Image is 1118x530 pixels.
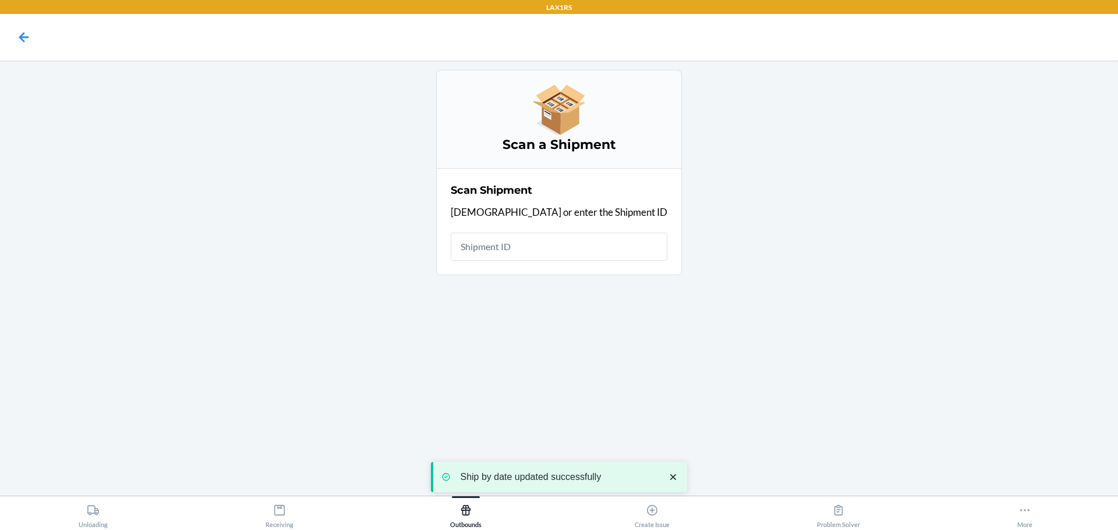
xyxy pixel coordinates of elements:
[451,233,667,261] input: Shipment ID
[186,496,373,528] button: Receiving
[667,471,679,483] svg: close toast
[266,499,293,528] div: Receiving
[373,496,559,528] button: Outbounds
[1017,499,1032,528] div: More
[817,499,860,528] div: Problem Solver
[451,205,667,220] p: [DEMOGRAPHIC_DATA] or enter the Shipment ID
[546,2,572,13] p: LAX1RS
[79,499,108,528] div: Unloading
[745,496,932,528] button: Problem Solver
[460,471,656,483] p: Ship by date updated successfully
[932,496,1118,528] button: More
[451,183,532,198] h2: Scan Shipment
[451,136,667,154] h3: Scan a Shipment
